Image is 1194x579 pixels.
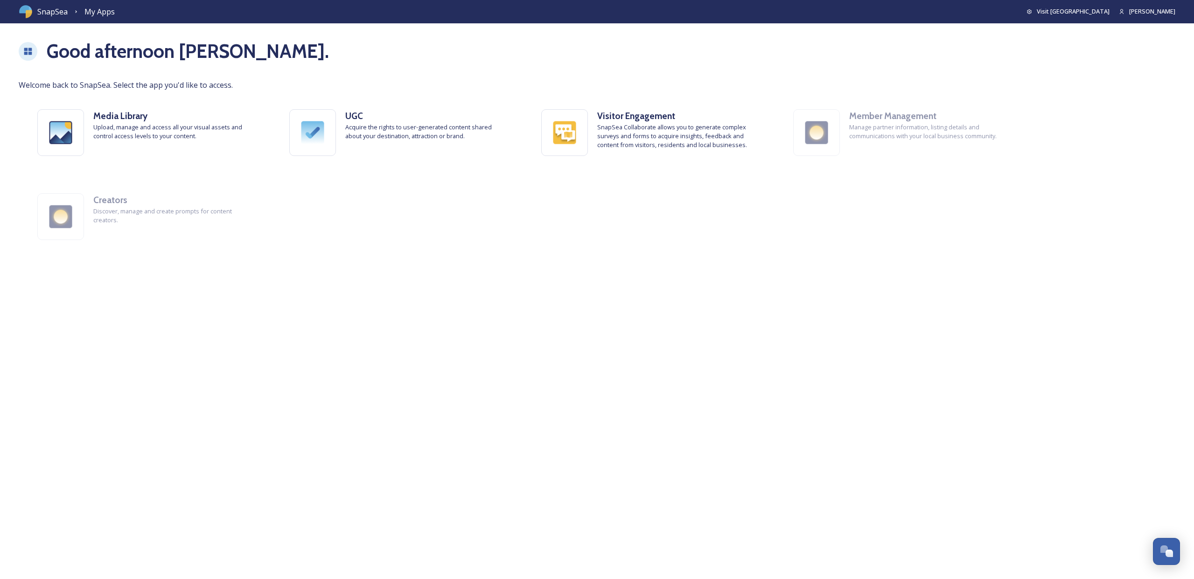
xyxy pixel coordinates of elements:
span: SnapSea [37,6,68,17]
span: Visit [GEOGRAPHIC_DATA] [1037,7,1110,15]
span: Welcome back to SnapSea. Select the app you'd like to access. [19,79,1175,91]
span: SnapSea Collaborate allows you to generate complex surveys and forms to acquire insights, feedbac... [597,123,756,150]
span: My Apps [84,7,115,17]
a: UGCAcquire the rights to user-generated content shared about your destination, attraction or brand. [271,91,523,175]
span: [PERSON_NAME] [1129,7,1175,15]
img: media-library.png [38,110,84,155]
img: partners.png [38,194,84,240]
a: [PERSON_NAME] [1110,7,1175,16]
a: Visit [GEOGRAPHIC_DATA] [1026,7,1110,16]
a: Member ManagementManage partner information, listing details and communications with your local b... [775,91,1026,175]
img: ugc.png [290,110,335,155]
a: My Apps [84,6,115,18]
span: Discover, manage and create prompts for content creators. [93,207,252,225]
strong: Visitor Engagement [597,110,675,121]
span: Manage partner information, listing details and communications with your local business community. [849,123,1008,141]
a: CreatorsDiscover, manage and create prompts for content creators. [19,175,271,259]
h1: Good afternoon [PERSON_NAME] . [47,37,329,65]
span: Upload, manage and access all your visual assets and control access levels to your content. [93,123,252,141]
a: Visitor EngagementSnapSea Collaborate allows you to generate complex surveys and forms to acquire... [523,91,775,175]
strong: Member Management [849,110,936,121]
span: Acquire the rights to user-generated content shared about your destination, attraction or brand. [345,123,504,141]
strong: Creators [93,194,127,205]
img: partners.png [794,110,839,155]
img: collaborate.png [542,110,587,155]
img: snapsea-logo.png [19,5,33,19]
button: Open Chat [1153,538,1180,565]
a: Media LibraryUpload, manage and access all your visual assets and control access levels to your c... [19,91,271,175]
strong: UGC [345,110,363,121]
strong: Media Library [93,110,147,121]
